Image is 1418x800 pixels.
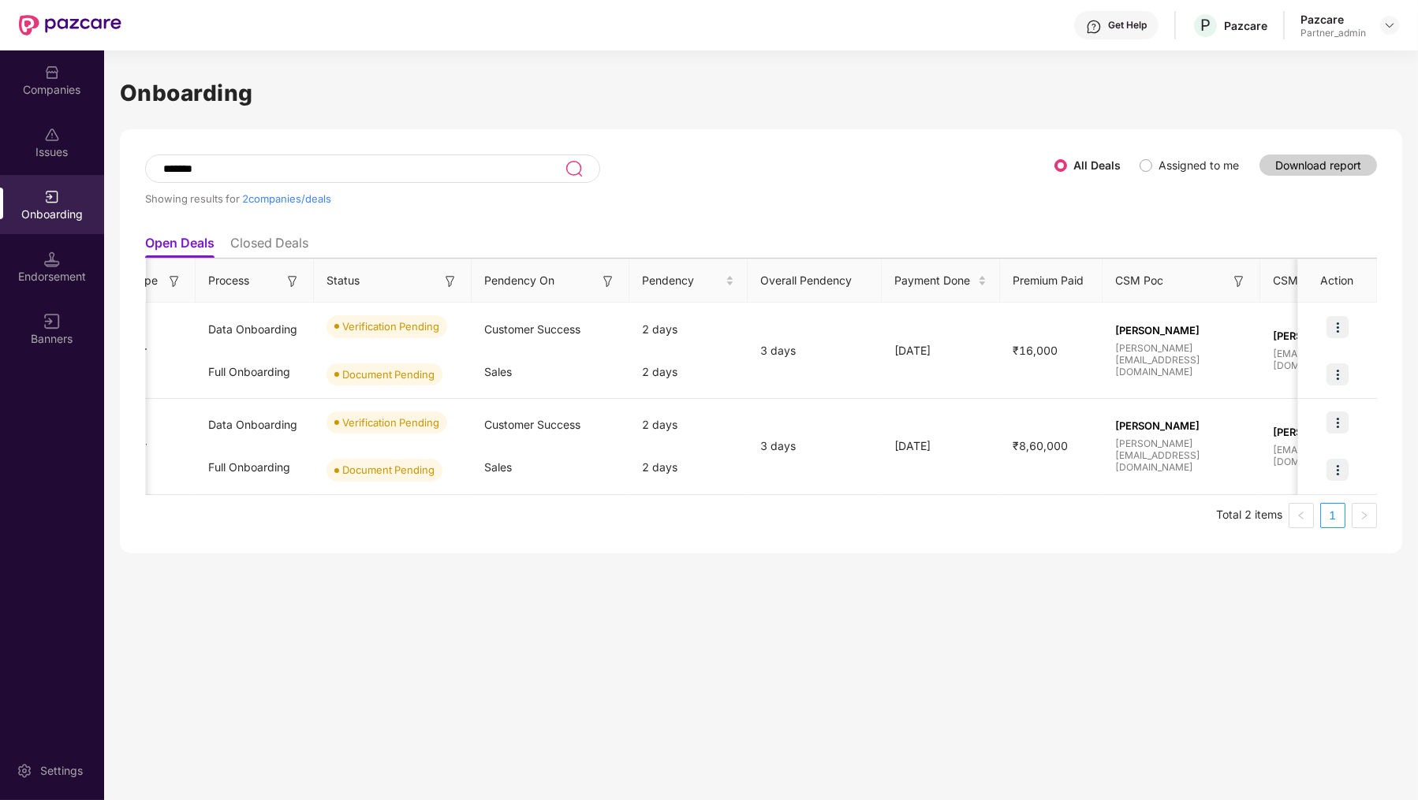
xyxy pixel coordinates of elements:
img: svg+xml;base64,PHN2ZyBpZD0iQ29tcGFuaWVzIiB4bWxucz0iaHR0cDovL3d3dy53My5vcmcvMjAwMC9zdmciIHdpZHRoPS... [44,65,60,80]
img: svg+xml;base64,PHN2ZyB3aWR0aD0iMjQiIGhlaWdodD0iMjUiIHZpZXdCb3g9IjAgMCAyNCAyNSIgZmlsbD0ibm9uZSIgeG... [565,159,583,178]
img: svg+xml;base64,PHN2ZyB3aWR0aD0iMTQuNSIgaGVpZ2h0PSIxNC41IiB2aWV3Qm94PSIwIDAgMTYgMTYiIGZpbGw9Im5vbm... [44,251,60,267]
span: Payment Done [894,272,975,289]
span: [EMAIL_ADDRESS][DOMAIN_NAME] [1273,348,1405,371]
div: 3 days [748,342,882,359]
span: Customer Success [484,322,580,336]
span: [PERSON_NAME][EMAIL_ADDRESS][DOMAIN_NAME] [1115,342,1248,378]
li: Total 2 items [1216,503,1282,528]
li: Next Page [1352,503,1377,528]
span: [PERSON_NAME] [1115,324,1248,337]
span: Pendency On [484,272,554,289]
div: Document Pending [342,367,435,382]
span: CSM Poc [1115,272,1163,289]
div: Verification Pending [342,415,439,430]
span: Customer Success [484,418,580,431]
div: Full Onboarding [196,446,314,489]
img: svg+xml;base64,PHN2ZyBpZD0iSGVscC0zMngzMiIgeG1sbnM9Imh0dHA6Ly93d3cudzMub3JnLzIwMDAvc3ZnIiB3aWR0aD... [1086,19,1102,35]
th: Overall Pendency [748,259,882,303]
th: Pendency [629,259,748,303]
span: CSM Lead [1273,272,1327,289]
img: svg+xml;base64,PHN2ZyBpZD0iSXNzdWVzX2Rpc2FibGVkIiB4bWxucz0iaHR0cDovL3d3dy53My5vcmcvMjAwMC9zdmciIH... [44,127,60,143]
img: svg+xml;base64,PHN2ZyBpZD0iRHJvcGRvd24tMzJ4MzIiIHhtbG5zPSJodHRwOi8vd3d3LnczLm9yZy8yMDAwL3N2ZyIgd2... [1383,19,1396,32]
img: icon [1327,411,1349,433]
img: svg+xml;base64,PHN2ZyB3aWR0aD0iMTYiIGhlaWdodD0iMTYiIHZpZXdCb3g9IjAgMCAxNiAxNiIgZmlsbD0ibm9uZSIgeG... [442,273,458,289]
li: Closed Deals [230,235,308,258]
span: 2 companies/deals [242,192,331,205]
span: ₹8,60,000 [1000,439,1080,452]
span: [PERSON_NAME] [1273,329,1405,342]
a: 1 [1321,504,1345,527]
button: right [1352,503,1377,528]
div: 2 days [629,404,748,446]
img: New Pazcare Logo [19,15,121,35]
div: Data Onboarding [196,308,314,351]
img: svg+xml;base64,PHN2ZyB3aWR0aD0iMTYiIGhlaWdodD0iMTYiIHZpZXdCb3g9IjAgMCAxNiAxNiIgZmlsbD0ibm9uZSIgeG... [166,273,182,289]
img: svg+xml;base64,PHN2ZyBpZD0iU2V0dGluZy0yMHgyMCIgeG1sbnM9Imh0dHA6Ly93d3cudzMub3JnLzIwMDAvc3ZnIiB3aW... [17,763,32,779]
th: Premium Paid [1000,259,1103,303]
img: svg+xml;base64,PHN2ZyB3aWR0aD0iMTYiIGhlaWdodD0iMTYiIHZpZXdCb3g9IjAgMCAxNiAxNiIgZmlsbD0ibm9uZSIgeG... [600,273,616,289]
button: left [1289,503,1314,528]
span: Sales [484,460,512,474]
th: Payment Done [882,259,1000,303]
span: P [1200,16,1211,35]
img: svg+xml;base64,PHN2ZyB3aWR0aD0iMjAiIGhlaWdodD0iMjAiIHZpZXdCb3g9IjAgMCAyMCAyMCIgZmlsbD0ibm9uZSIgeG... [44,189,60,205]
span: left [1297,511,1306,520]
img: svg+xml;base64,PHN2ZyB3aWR0aD0iMTYiIGhlaWdodD0iMTYiIHZpZXdCb3g9IjAgMCAxNiAxNiIgZmlsbD0ibm9uZSIgeG... [44,314,60,329]
li: Previous Page [1289,503,1314,528]
span: Pendency [642,272,722,289]
img: svg+xml;base64,PHN2ZyB3aWR0aD0iMTYiIGhlaWdodD0iMTYiIHZpZXdCb3g9IjAgMCAxNiAxNiIgZmlsbD0ibm9uZSIgeG... [285,273,300,289]
img: svg+xml;base64,PHN2ZyB3aWR0aD0iMTYiIGhlaWdodD0iMTYiIHZpZXdCb3g9IjAgMCAxNiAxNiIgZmlsbD0ibm9uZSIgeG... [1231,273,1247,289]
div: 2 days [629,351,748,393]
div: Pazcare [1300,12,1366,27]
span: [PERSON_NAME] [1273,426,1405,438]
div: 3 days [748,437,882,455]
div: 2 days [629,446,748,489]
div: Data Onboarding [196,404,314,446]
span: Sales [484,365,512,378]
li: 1 [1320,503,1345,528]
label: Assigned to me [1159,158,1239,172]
div: Partner_admin [1300,27,1366,39]
button: Download report [1259,154,1377,176]
span: [EMAIL_ADDRESS][DOMAIN_NAME] [1273,444,1405,467]
label: All Deals [1073,158,1121,172]
span: [PERSON_NAME][EMAIL_ADDRESS][DOMAIN_NAME] [1115,437,1248,473]
span: ₹16,000 [1000,344,1070,357]
span: Status [327,272,360,289]
img: icon [1327,316,1349,338]
div: [DATE] [882,437,1000,455]
div: 2 days [629,308,748,351]
div: Settings [35,763,88,779]
span: right [1360,511,1369,520]
div: Document Pending [342,462,435,478]
img: icon [1327,459,1349,481]
div: Get Help [1108,19,1147,32]
li: Open Deals [145,235,215,258]
div: Verification Pending [342,318,439,334]
h1: Onboarding [120,76,1402,110]
th: Action [1298,259,1377,303]
div: [DATE] [882,342,1000,359]
div: Pazcare [1224,18,1267,33]
span: [PERSON_NAME] [1115,419,1248,432]
div: Full Onboarding [196,351,314,393]
span: Process [208,272,249,289]
div: Showing results for [145,192,1054,205]
img: icon [1327,363,1349,385]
